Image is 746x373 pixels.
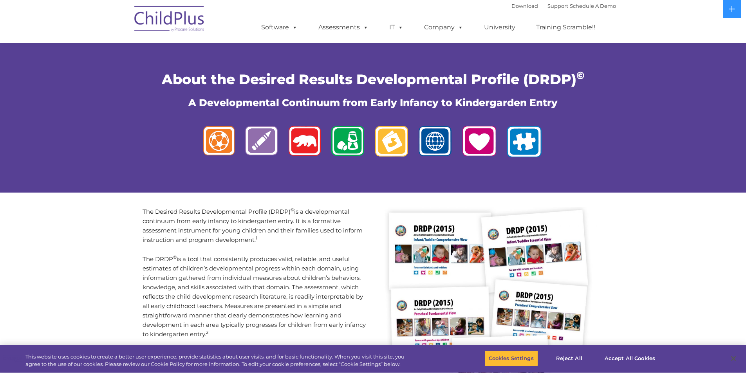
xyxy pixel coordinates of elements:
[381,20,411,35] a: IT
[545,350,594,367] button: Reject All
[725,350,742,367] button: Close
[197,121,549,165] img: logos
[253,20,305,35] a: Software
[416,20,471,35] a: Company
[188,97,558,108] span: A Developmental Continuum from Early Infancy to Kindergarden Entry
[600,350,659,367] button: Accept All Cookies
[173,254,177,260] sup: ©
[206,330,208,335] sup: 2
[576,69,584,82] sup: ©
[484,350,538,367] button: Cookies Settings
[143,254,367,339] p: The DRDP is a tool that consistently produces valid, reliable, and useful estimates of children’s...
[25,353,410,368] div: This website uses cookies to create a better user experience, provide statistics about user visit...
[291,207,294,213] sup: ©
[528,20,603,35] a: Training Scramble!!
[256,235,257,241] sup: 1
[570,3,616,9] a: Schedule A Demo
[511,3,616,9] font: |
[311,20,376,35] a: Assessments
[143,207,367,245] p: The Desired Results Developmental Profile (DRDP) is a developmental continuum from early infancy ...
[476,20,523,35] a: University
[162,71,584,88] span: About the Desired Results Developmental Profile (DRDP)
[547,3,568,9] a: Support
[511,3,538,9] a: Download
[130,0,209,40] img: ChildPlus by Procare Solutions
